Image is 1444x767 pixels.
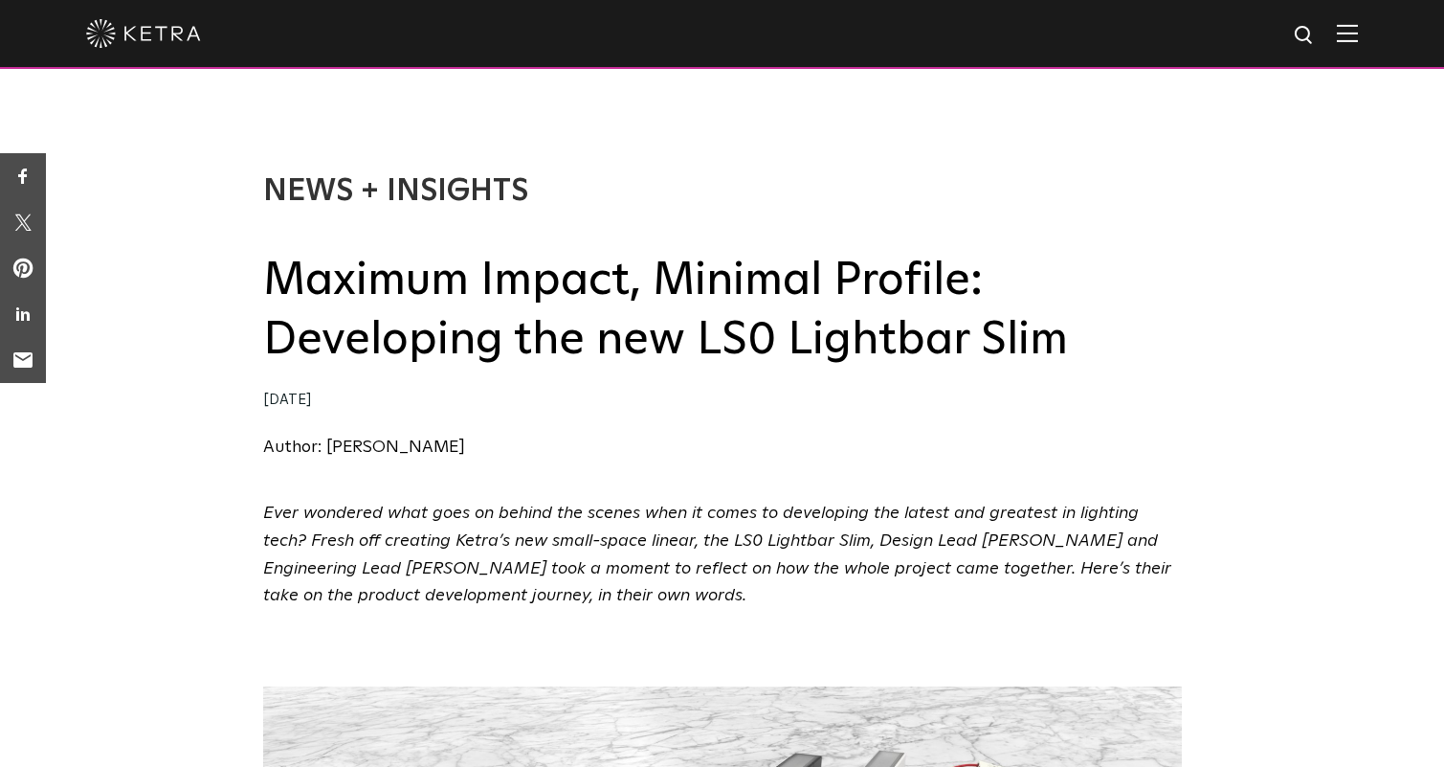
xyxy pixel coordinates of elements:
[263,387,1182,415] div: [DATE]
[263,505,1171,604] span: Ever wondered what goes on behind the scenes when it comes to developing the latest and greatest ...
[263,439,465,456] a: Author: [PERSON_NAME]
[86,19,201,48] img: ketra-logo-2019-white
[263,176,528,207] a: News + Insights
[1337,24,1358,42] img: Hamburger%20Nav.svg
[1293,24,1317,48] img: search icon
[263,251,1182,371] h2: Maximum Impact, Minimal Profile: Developing the new LS0 Lightbar Slim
